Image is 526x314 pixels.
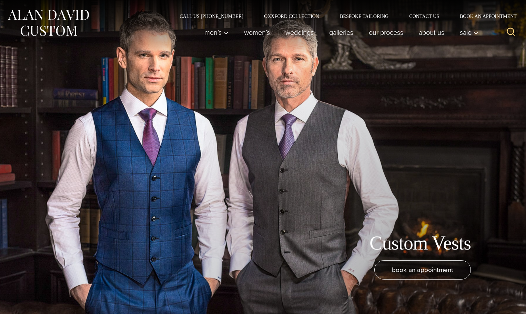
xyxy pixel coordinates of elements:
span: book an appointment [392,265,453,275]
a: Our Process [361,26,411,39]
button: View Search Form [503,24,519,41]
a: Bespoke Tailoring [330,14,399,19]
h1: Custom Vests [370,232,471,255]
span: Men’s [204,29,229,36]
a: Galleries [322,26,361,39]
a: About Us [411,26,452,39]
a: Contact Us [399,14,449,19]
a: weddings [278,26,322,39]
a: Women’s [236,26,278,39]
a: Book an Appointment [449,14,519,19]
a: Call Us [PHONE_NUMBER] [169,14,254,19]
span: Sale [460,29,478,36]
a: Oxxford Collection [254,14,330,19]
nav: Secondary Navigation [169,14,519,19]
a: book an appointment [374,260,471,280]
nav: Primary Navigation [197,26,482,39]
img: Alan David Custom [7,8,90,38]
